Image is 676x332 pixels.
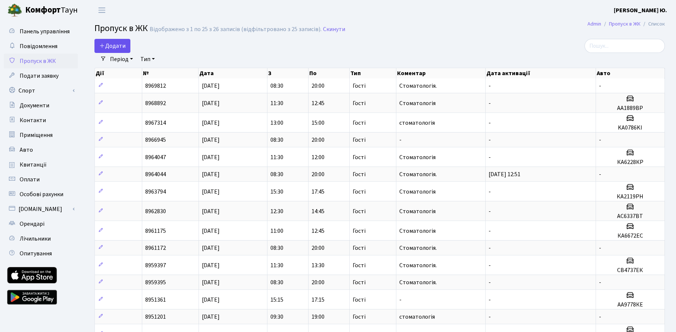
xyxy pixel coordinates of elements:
[145,170,166,178] span: 8964044
[4,187,78,202] a: Особові рахунки
[20,131,53,139] span: Приміщення
[145,227,166,235] span: 8961175
[599,193,662,200] h5: КА2119РН
[599,278,601,286] span: -
[399,170,437,178] span: Стоматологія.
[4,172,78,187] a: Оплати
[20,190,63,198] span: Особові рахунки
[312,207,324,215] span: 14:45
[107,53,136,66] a: Період
[7,3,22,18] img: logo.png
[312,296,324,304] span: 17:15
[396,68,486,78] th: Коментар
[489,244,491,252] span: -
[489,261,491,269] span: -
[20,72,59,80] span: Подати заявку
[312,261,324,269] span: 13:30
[202,136,220,144] span: [DATE]
[4,246,78,261] a: Опитування
[202,244,220,252] span: [DATE]
[599,159,662,166] h5: КА6228КР
[323,26,345,33] a: Скинути
[137,53,158,66] a: Тип
[4,98,78,113] a: Документи
[614,6,667,14] b: [PERSON_NAME] Ю.
[489,278,491,286] span: -
[20,116,46,124] span: Контакти
[145,313,166,321] span: 8951201
[399,278,437,286] span: Стоматологія.
[312,82,324,90] span: 20:00
[312,278,324,286] span: 20:00
[202,278,220,286] span: [DATE]
[599,170,601,178] span: -
[399,153,436,161] span: Стоматологія
[202,153,220,161] span: [DATE]
[25,4,61,16] b: Комфорт
[312,136,324,144] span: 20:00
[270,244,283,252] span: 08:30
[4,157,78,172] a: Квитанції
[20,249,52,258] span: Опитування
[599,136,601,144] span: -
[599,244,601,252] span: -
[20,235,51,243] span: Лічильники
[489,207,491,215] span: -
[353,228,366,234] span: Гості
[489,119,491,127] span: -
[270,170,283,178] span: 08:30
[94,22,148,35] span: Пропуск в ЖК
[4,113,78,128] a: Контакти
[353,245,366,251] span: Гості
[312,99,324,107] span: 12:45
[145,188,166,196] span: 8963794
[4,128,78,142] a: Приміщення
[599,82,601,90] span: -
[270,207,283,215] span: 12:30
[270,261,283,269] span: 11:30
[399,261,437,269] span: Стоматологія.
[312,170,324,178] span: 20:00
[399,188,436,196] span: Стоматологія
[4,217,78,231] a: Орендарі
[150,26,322,33] div: Відображено з 1 по 25 з 26 записів (відфільтровано з 25 записів).
[202,188,220,196] span: [DATE]
[4,202,78,217] a: [DOMAIN_NAME]
[399,136,402,144] span: -
[202,207,220,215] span: [DATE]
[145,244,166,252] span: 8961172
[4,231,78,246] a: Лічильники
[489,82,491,90] span: -
[202,261,220,269] span: [DATE]
[145,153,166,161] span: 8964047
[399,313,435,321] span: стоматологія
[596,68,665,78] th: Авто
[399,99,436,107] span: Стоматологія
[20,57,56,65] span: Пропуск в ЖК
[489,188,491,196] span: -
[486,68,596,78] th: Дата активації
[270,99,283,107] span: 11:30
[353,297,366,303] span: Гості
[4,24,78,39] a: Панель управління
[145,119,166,127] span: 8967314
[270,188,283,196] span: 15:30
[599,232,662,239] h5: КА6672ЕС
[312,153,324,161] span: 12:00
[312,313,324,321] span: 19:00
[202,82,220,90] span: [DATE]
[353,120,366,126] span: Гості
[585,39,665,53] input: Пошук...
[599,267,662,274] h5: СВ4737ЕК
[202,170,220,178] span: [DATE]
[399,82,437,90] span: Стоматологія.
[353,171,366,177] span: Гості
[609,20,640,28] a: Пропуск в ЖК
[309,68,350,78] th: По
[489,227,491,235] span: -
[599,301,662,308] h5: АА9778КЕ
[4,83,78,98] a: Спорт
[312,244,324,252] span: 20:00
[353,100,366,106] span: Гості
[270,153,283,161] span: 11:30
